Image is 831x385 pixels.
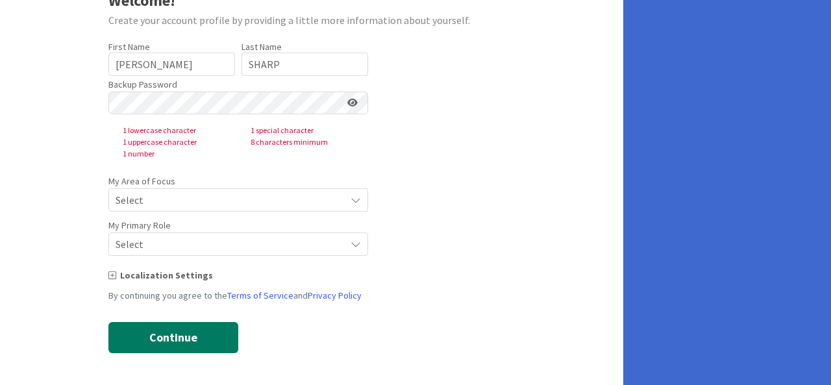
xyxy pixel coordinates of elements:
span: 1 uppercase character [112,136,240,148]
label: Backup Password [108,78,177,92]
span: Select [116,191,339,209]
a: Privacy Policy [308,290,362,301]
div: Create your account profile by providing a little more information about yourself. [108,12,515,28]
span: 1 special character [240,125,368,136]
button: Continue [108,322,238,353]
span: 8 characters minimum [240,136,368,148]
label: Last Name [242,41,282,53]
div: Localization Settings [108,269,515,282]
div: By continuing you agree to the and [108,289,515,303]
label: My Primary Role [108,219,171,232]
label: My Area of Focus [108,175,175,188]
label: First Name [108,41,150,53]
a: Terms of Service [227,290,293,301]
span: Select [116,235,339,253]
span: 1 lowercase character [112,125,240,136]
span: 1 number [112,148,240,160]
